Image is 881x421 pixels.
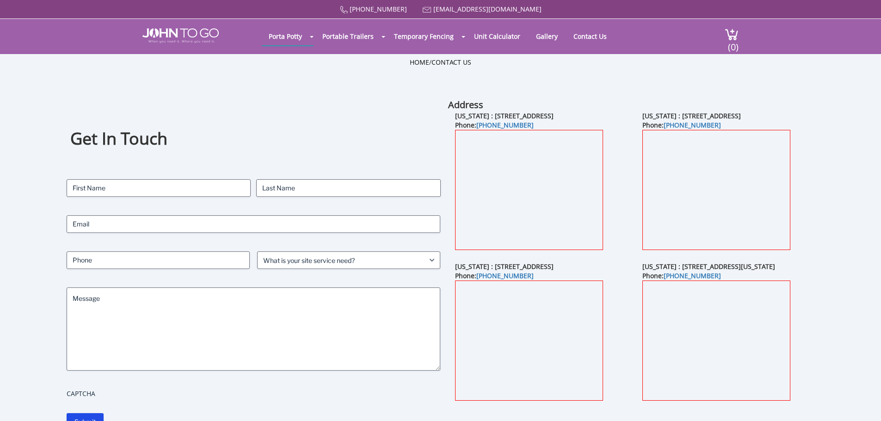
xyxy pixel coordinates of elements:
[642,121,721,129] b: Phone:
[476,121,534,129] a: [PHONE_NUMBER]
[844,384,881,421] button: Live Chat
[642,111,741,120] b: [US_STATE] : [STREET_ADDRESS]
[664,271,721,280] a: [PHONE_NUMBER]
[448,98,483,111] b: Address
[410,58,429,67] a: Home
[431,58,471,67] a: Contact Us
[67,389,441,398] label: CAPTCHA
[727,33,739,53] span: (0)
[433,5,542,13] a: [EMAIL_ADDRESS][DOMAIN_NAME]
[142,28,219,43] img: JOHN to go
[262,27,309,45] a: Porta Potty
[642,262,775,271] b: [US_STATE] : [STREET_ADDRESS][US_STATE]
[387,27,461,45] a: Temporary Fencing
[642,271,721,280] b: Phone:
[67,179,251,197] input: First Name
[340,6,348,14] img: Call
[725,28,739,41] img: cart a
[315,27,381,45] a: Portable Trailers
[455,271,534,280] b: Phone:
[350,5,407,13] a: [PHONE_NUMBER]
[476,271,534,280] a: [PHONE_NUMBER]
[529,27,565,45] a: Gallery
[410,58,471,67] ul: /
[455,262,554,271] b: [US_STATE] : [STREET_ADDRESS]
[67,215,441,233] input: Email
[455,111,554,120] b: [US_STATE] : [STREET_ADDRESS]
[467,27,527,45] a: Unit Calculator
[67,251,250,269] input: Phone
[256,179,440,197] input: Last Name
[455,121,534,129] b: Phone:
[70,128,437,150] h1: Get In Touch
[567,27,614,45] a: Contact Us
[423,7,431,13] img: Mail
[664,121,721,129] a: [PHONE_NUMBER]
